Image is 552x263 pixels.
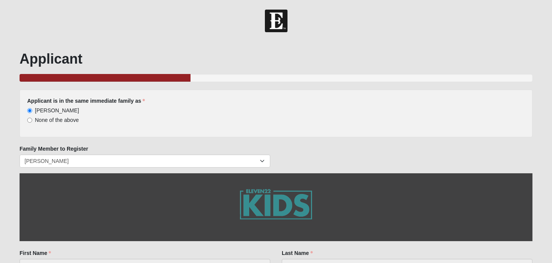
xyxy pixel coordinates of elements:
[20,145,88,153] label: Family Member to Register
[35,117,79,123] span: None of the above
[265,10,287,32] img: Church of Eleven22 Logo
[282,249,313,257] label: Last Name
[27,97,145,105] label: Applicant is in the same immediate family as
[27,108,32,113] input: [PERSON_NAME]
[20,51,532,67] h1: Applicant
[225,173,327,241] img: GetImage.ashx
[27,118,32,123] input: None of the above
[35,107,79,113] span: [PERSON_NAME]
[20,249,51,257] label: First Name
